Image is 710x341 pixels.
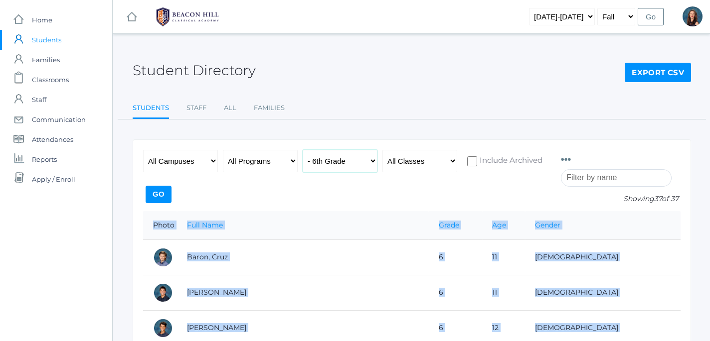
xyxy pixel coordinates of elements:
span: Attendances [32,129,73,149]
input: Go [146,186,172,203]
td: Baron, Cruz [177,239,429,275]
td: 11 [482,275,525,310]
p: Showing of 37 [561,194,681,204]
h2: Student Directory [133,63,256,78]
th: Photo [143,211,177,240]
td: [DEMOGRAPHIC_DATA] [525,275,681,310]
a: Staff [186,98,206,118]
a: All [224,98,236,118]
a: Gender [535,221,560,229]
a: Export CSV [625,63,691,83]
a: Full Name [187,221,223,229]
span: Students [32,30,61,50]
td: [DEMOGRAPHIC_DATA] [525,239,681,275]
a: Age [492,221,506,229]
img: BHCALogos-05-308ed15e86a5a0abce9b8dd61676a3503ac9727e845dece92d48e8588c001991.png [150,4,225,29]
div: Nathan Beaty [153,283,173,303]
span: Families [32,50,60,70]
span: 37 [654,194,662,203]
input: Include Archived [467,156,477,166]
td: 11 [482,239,525,275]
span: Apply / Enroll [32,169,75,189]
input: Go [638,8,664,25]
input: Filter by name [561,169,672,187]
a: Grade [439,221,459,229]
span: Include Archived [477,155,542,167]
a: Students [133,98,169,119]
span: Classrooms [32,70,69,90]
a: Families [254,98,285,118]
td: 6 [429,239,482,275]
span: Staff [32,90,46,110]
td: 6 [429,275,482,310]
div: Asher Bradley [153,318,173,338]
span: Home [32,10,52,30]
td: [PERSON_NAME] [177,275,429,310]
span: Communication [32,110,86,129]
div: Hilary Erickson [683,6,703,26]
span: Reports [32,149,57,169]
div: Cruz Baron [153,247,173,267]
